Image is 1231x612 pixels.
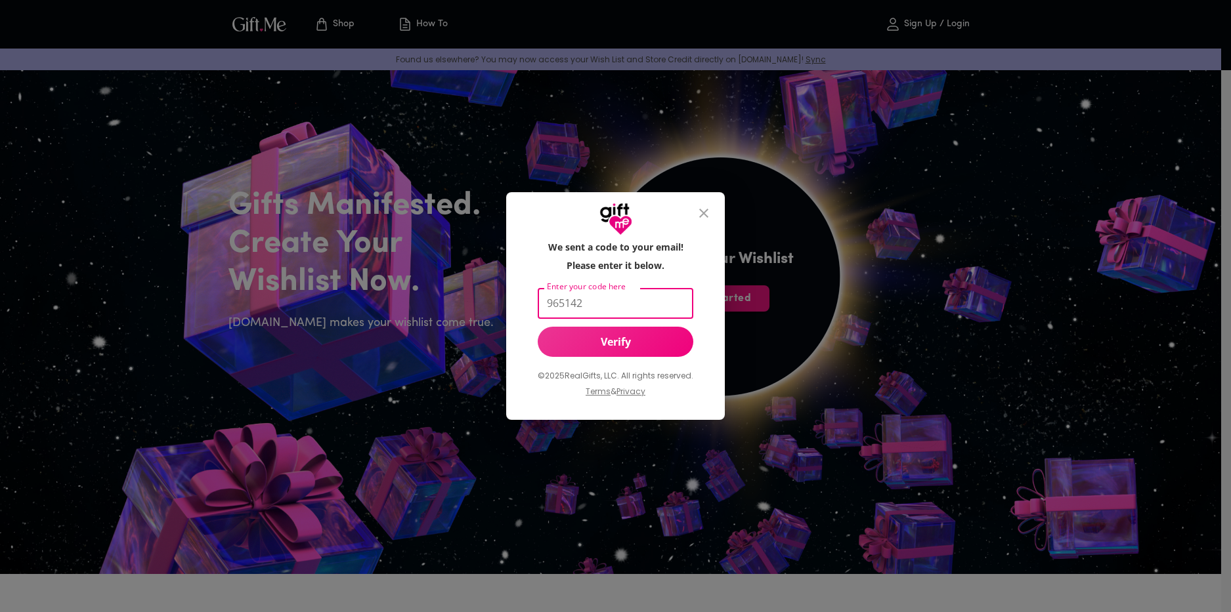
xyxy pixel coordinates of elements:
a: Privacy [616,386,645,397]
button: Verify [538,327,693,357]
h6: We sent a code to your email! [548,241,683,254]
button: close [688,197,720,229]
p: © 2025 RealGifts, LLC. All rights reserved. [538,367,693,384]
h6: Please enter it below. [567,259,664,272]
p: & [611,384,616,409]
img: GiftMe Logo [599,203,632,235]
span: Verify [538,335,693,349]
a: Terms [586,386,611,397]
